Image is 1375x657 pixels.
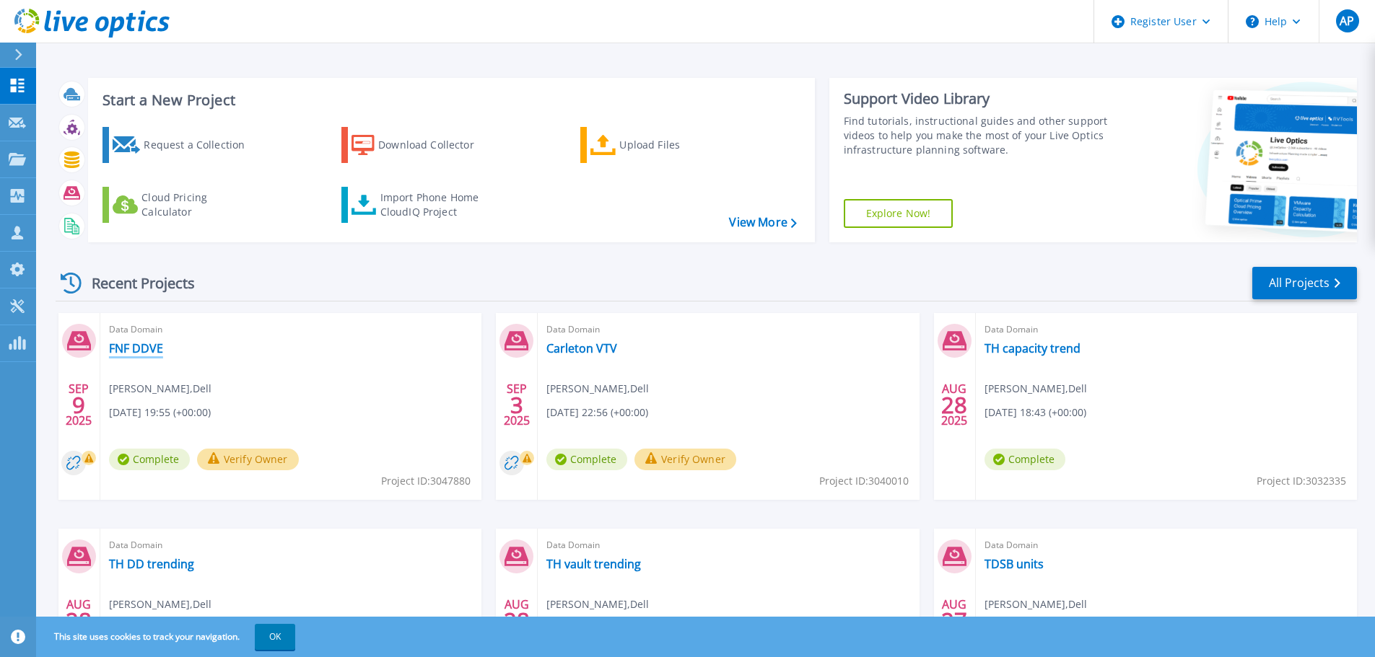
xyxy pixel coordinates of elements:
[109,449,190,470] span: Complete
[985,322,1348,338] span: Data Domain
[546,322,910,338] span: Data Domain
[40,624,295,650] span: This site uses cookies to track your navigation.
[634,449,736,470] button: Verify Owner
[546,449,627,470] span: Complete
[255,624,295,650] button: OK
[985,449,1065,470] span: Complete
[504,614,530,627] span: 28
[378,131,494,159] div: Download Collector
[941,614,967,627] span: 27
[546,557,641,571] a: TH vault trending
[619,131,735,159] div: Upload Files
[141,190,257,219] div: Cloud Pricing Calculator
[197,449,299,470] button: Verify Owner
[1252,267,1357,299] a: All Projects
[940,379,968,431] div: AUG 2025
[109,341,163,356] a: FNF DDVE
[102,127,263,163] a: Request a Collection
[109,596,211,612] span: [PERSON_NAME] , Dell
[985,596,1087,612] span: [PERSON_NAME] , Dell
[844,199,953,228] a: Explore Now!
[546,596,649,612] span: [PERSON_NAME] , Dell
[109,322,473,338] span: Data Domain
[66,614,92,627] span: 28
[985,557,1044,571] a: TDSB units
[819,473,909,489] span: Project ID: 3040010
[381,473,471,489] span: Project ID: 3047880
[985,405,1086,420] span: [DATE] 18:43 (+00:00)
[144,131,259,159] div: Request a Collection
[102,187,263,223] a: Cloud Pricing Calculator
[985,537,1348,553] span: Data Domain
[546,405,648,420] span: [DATE] 22:56 (+00:00)
[109,537,473,553] span: Data Domain
[941,399,967,411] span: 28
[380,190,493,219] div: Import Phone Home CloudIQ Project
[109,405,211,420] span: [DATE] 19:55 (+00:00)
[985,341,1081,356] a: TH capacity trend
[985,381,1087,397] span: [PERSON_NAME] , Dell
[510,399,523,411] span: 3
[940,594,968,647] div: AUG 2025
[72,399,85,411] span: 9
[56,265,214,301] div: Recent Projects
[109,557,194,571] a: TH DD trending
[546,341,617,356] a: Carleton VTV
[844,89,1113,108] div: Support Video Library
[102,92,796,108] h3: Start a New Project
[503,594,531,647] div: AUG 2025
[729,216,796,229] a: View More
[546,537,910,553] span: Data Domain
[341,127,502,163] a: Download Collector
[109,381,211,397] span: [PERSON_NAME] , Dell
[65,594,92,647] div: AUG 2025
[1340,15,1354,27] span: AP
[503,379,531,431] div: SEP 2025
[580,127,741,163] a: Upload Files
[546,381,649,397] span: [PERSON_NAME] , Dell
[844,114,1113,157] div: Find tutorials, instructional guides and other support videos to help you make the most of your L...
[1257,473,1346,489] span: Project ID: 3032335
[65,379,92,431] div: SEP 2025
